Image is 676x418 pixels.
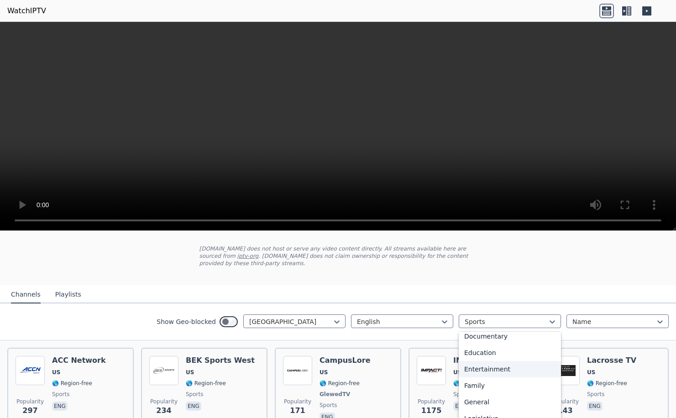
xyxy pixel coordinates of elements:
p: eng [453,402,469,411]
span: 🌎 Region-free [186,380,226,387]
p: eng [587,402,603,411]
button: Channels [11,286,41,303]
span: Popularity [418,398,445,405]
h6: BEK Sports West [186,356,255,365]
span: US [186,369,194,376]
div: Family [459,377,561,394]
span: US [587,369,595,376]
p: eng [52,402,68,411]
div: Entertainment [459,361,561,377]
span: sports [186,391,203,398]
img: IMPACT Wrestling [417,356,446,385]
span: US [320,369,328,376]
span: 297 [22,405,37,416]
span: sports [320,402,337,409]
img: CampusLore [283,356,312,385]
span: 171 [290,405,305,416]
div: Education [459,345,561,361]
a: WatchIPTV [7,5,46,16]
span: US [453,369,461,376]
h6: Lacrosse TV [587,356,636,365]
img: ACC Network [16,356,45,385]
div: Documentary [459,328,561,345]
h6: IMPACT Wrestling [453,356,526,365]
p: eng [186,402,201,411]
a: iptv-org [237,253,259,259]
span: Popularity [16,398,44,405]
span: Popularity [150,398,178,405]
span: Popularity [284,398,311,405]
span: 143 [557,405,572,416]
span: sports [52,391,69,398]
span: 1175 [421,405,442,416]
span: 🌎 Region-free [320,380,360,387]
button: Playlists [55,286,81,303]
img: Lacrosse TV [550,356,580,385]
img: BEK Sports West [149,356,178,385]
h6: ACC Network [52,356,106,365]
span: Popularity [551,398,579,405]
p: [DOMAIN_NAME] does not host or serve any video content directly. All streams available here are s... [199,245,477,267]
span: 🌎 Region-free [453,380,493,387]
span: 234 [156,405,171,416]
h6: CampusLore [320,356,371,365]
span: sports [453,391,471,398]
span: 🌎 Region-free [52,380,92,387]
span: GlewedTV [320,391,350,398]
span: US [52,369,60,376]
span: sports [587,391,604,398]
div: General [459,394,561,410]
span: 🌎 Region-free [587,380,627,387]
label: Show Geo-blocked [157,317,216,326]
